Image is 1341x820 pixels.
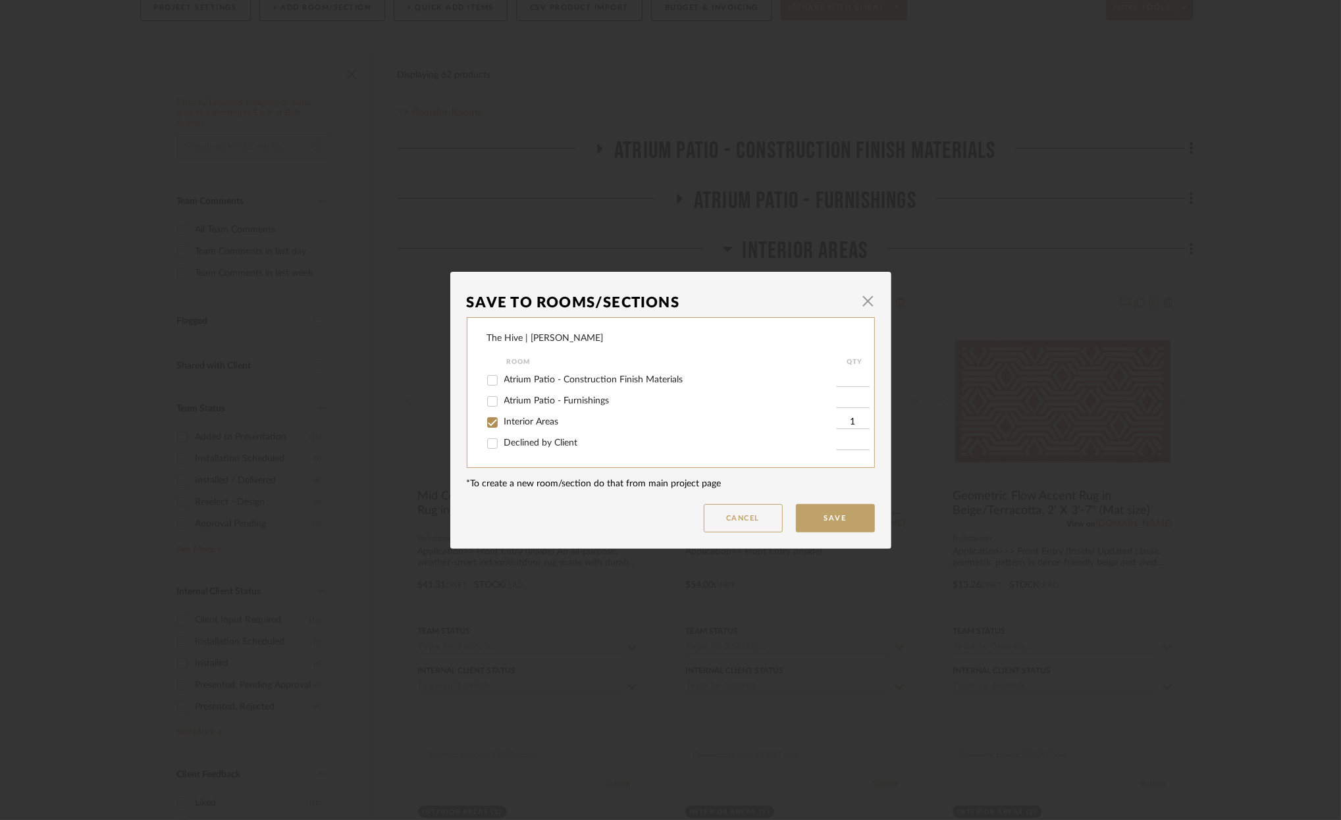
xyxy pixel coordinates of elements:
[837,354,873,370] div: QTY
[504,375,683,384] span: Atrium Patio - Construction Finish Materials
[467,288,875,317] dialog-header: Save To Rooms/Sections
[507,354,837,370] div: Room
[467,477,875,491] div: *To create a new room/section do that from main project page
[504,396,610,405] span: Atrium Patio - Furnishings
[467,288,855,317] div: Save To Rooms/Sections
[704,504,783,532] button: Cancel
[504,417,559,426] span: Interior Areas
[796,504,875,532] button: Save
[504,438,578,448] span: Declined by Client
[855,288,881,315] button: Close
[487,332,604,346] div: The Hive | [PERSON_NAME]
